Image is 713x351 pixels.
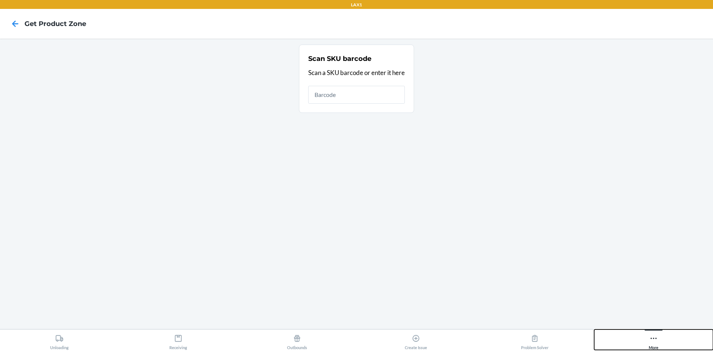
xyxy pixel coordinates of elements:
[287,331,307,350] div: Outbounds
[308,54,371,64] h2: Scan SKU barcode
[521,331,548,350] div: Problem Solver
[351,1,362,8] p: LAX1
[356,329,475,350] button: Create Issue
[308,86,405,104] input: Barcode
[119,329,238,350] button: Receiving
[238,329,356,350] button: Outbounds
[308,68,405,78] p: Scan a SKU barcode or enter it here
[475,329,594,350] button: Problem Solver
[649,331,658,350] div: More
[405,331,427,350] div: Create Issue
[50,331,69,350] div: Unloading
[594,329,713,350] button: More
[25,19,86,29] h4: Get Product Zone
[169,331,187,350] div: Receiving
